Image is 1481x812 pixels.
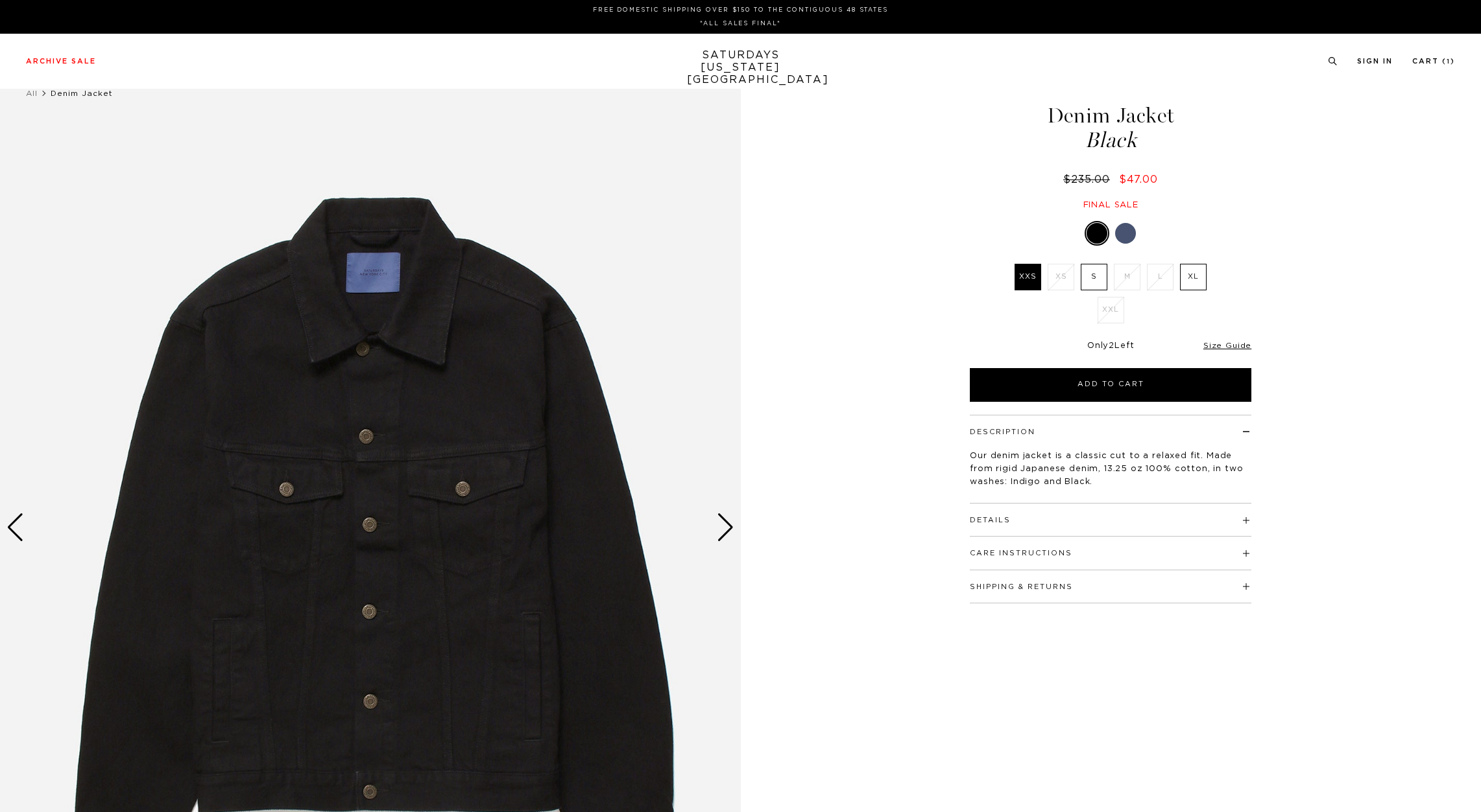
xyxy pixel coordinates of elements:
a: All [26,89,38,97]
a: Sign In [1357,58,1393,65]
small: 1 [1447,59,1451,65]
div: Previous slide [6,513,24,542]
a: Archive Sale [26,58,96,65]
div: Final sale [968,200,1253,211]
div: Next slide [717,513,734,542]
span: 2 [1109,342,1114,350]
h1: Denim Jacket [968,105,1253,151]
span: $47.00 [1119,174,1158,185]
p: *ALL SALES FINAL* [31,19,1450,29]
span: Denim Jacket [51,89,113,97]
p: Our denim jacket is a classic cut to a relaxed fit. Made from rigid Japanese denim, 13.25 oz 100%... [970,450,1251,489]
p: FREE DOMESTIC SHIPPING OVER $150 TO THE CONTIGUOUS 48 STATES [31,5,1450,15]
label: XXS [1015,264,1041,290]
a: Cart (1) [1412,58,1455,65]
span: Black [968,130,1253,151]
button: Shipping & Returns [970,583,1073,590]
div: Only Left [970,341,1251,352]
label: XL [1180,264,1207,290]
button: Description [970,428,1035,435]
a: Size Guide [1203,342,1251,349]
button: Add to Cart [970,368,1251,402]
button: Care Instructions [970,550,1072,557]
a: SATURDAYS[US_STATE][GEOGRAPHIC_DATA] [687,49,794,86]
label: S [1081,264,1107,290]
del: $235.00 [1063,174,1115,185]
button: Details [970,516,1011,524]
